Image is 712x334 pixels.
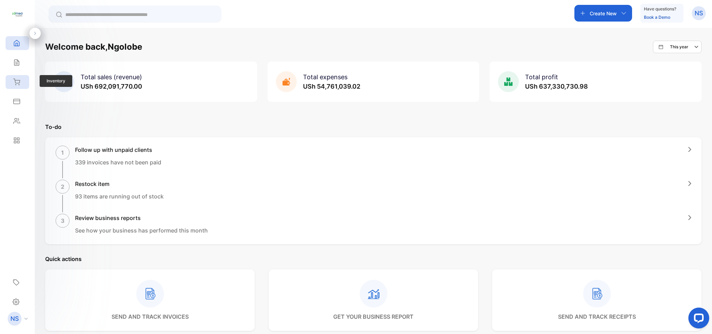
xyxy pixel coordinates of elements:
h1: Welcome back, Ngolobe [45,41,142,53]
p: send and track invoices [112,312,189,321]
span: USh 54,761,039.02 [303,83,360,90]
p: 1 [61,148,64,157]
p: Have questions? [644,6,676,13]
span: Total expenses [303,73,347,81]
p: 3 [61,217,65,225]
p: This year [670,44,688,50]
span: Inventory [40,75,72,87]
p: send and track receipts [558,312,636,321]
span: USh 692,091,770.00 [81,83,142,90]
span: Total profit [525,73,558,81]
span: USh 637,330,730.98 [525,83,588,90]
p: NS [695,9,703,18]
p: Create New [590,10,617,17]
h1: Review business reports [75,214,208,222]
span: Total sales (revenue) [81,73,142,81]
p: 2 [61,182,64,191]
a: Book a Demo [644,15,670,20]
p: To-do [45,123,702,131]
p: NS [10,314,19,323]
h1: Restock item [75,180,164,188]
button: Create New [574,5,632,22]
p: 93 items are running out of stock [75,192,164,201]
p: 339 invoices have not been paid [75,158,161,166]
p: Quick actions [45,255,702,263]
iframe: LiveChat chat widget [683,305,712,334]
img: logo [12,9,23,19]
button: NS [692,5,706,22]
h1: Follow up with unpaid clients [75,146,161,154]
p: See how your business has performed this month [75,226,208,235]
p: get your business report [333,312,414,321]
button: This year [653,41,702,53]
